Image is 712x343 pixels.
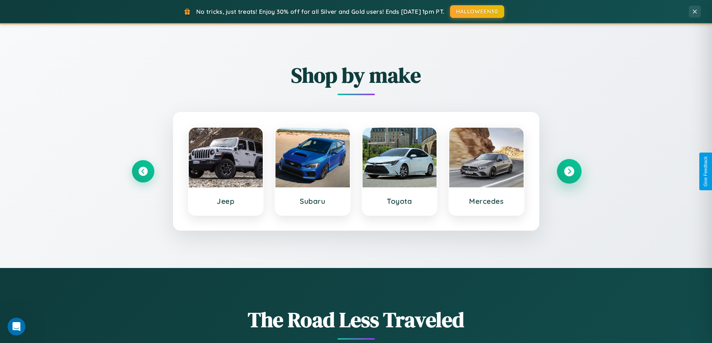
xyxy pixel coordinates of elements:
[703,156,708,187] div: Give Feedback
[457,197,516,206] h3: Mercedes
[196,8,444,15] span: No tricks, just treats! Enjoy 30% off for all Silver and Gold users! Ends [DATE] 1pm PT.
[196,197,256,206] h3: Jeep
[370,197,429,206] h3: Toyota
[450,5,504,18] button: HALLOWEEN30
[132,61,580,90] h2: Shop by make
[132,305,580,334] h1: The Road Less Traveled
[7,318,25,336] iframe: Intercom live chat
[283,197,342,206] h3: Subaru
